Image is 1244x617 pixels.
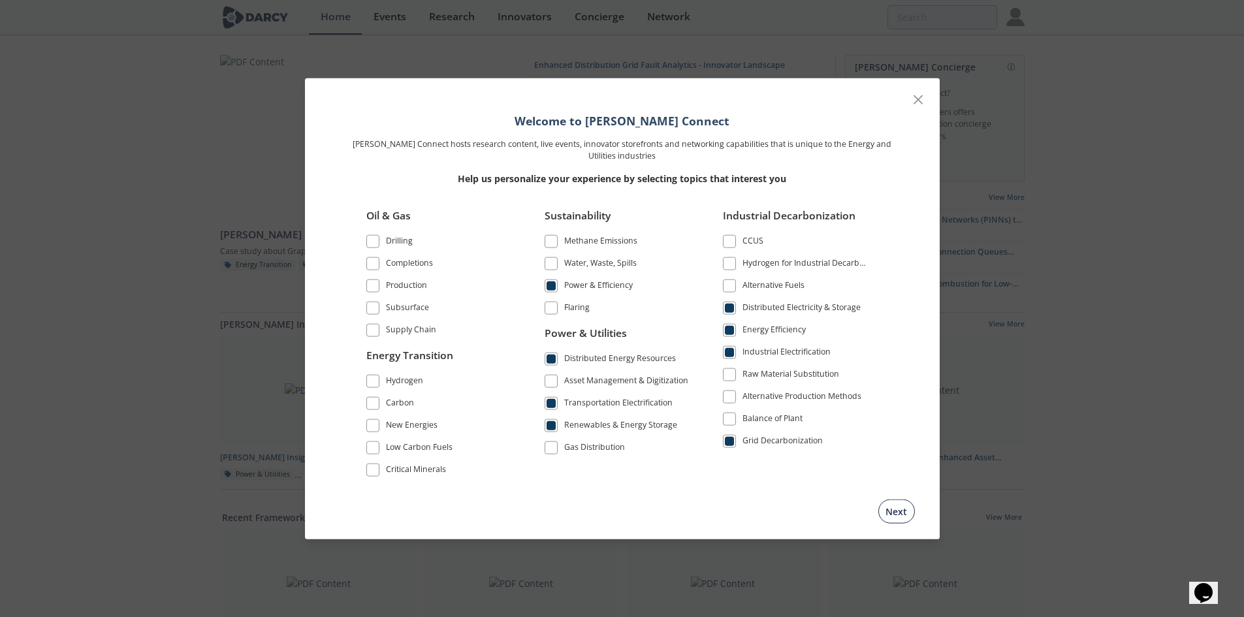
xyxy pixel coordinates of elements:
div: Hydrogen [386,375,423,390]
div: Distributed Energy Resources [564,353,676,368]
div: Hydrogen for Industrial Decarbonization [742,257,869,272]
div: Water, Waste, Spills [564,257,637,272]
div: Balance of Plant [742,412,803,428]
div: Power & Efficiency [564,279,633,294]
div: Alternative Fuels [742,279,805,294]
button: Next [878,499,915,524]
div: Transportation Electrification [564,397,673,413]
div: Grid Decarbonization [742,434,823,450]
div: Raw Material Substitution [742,368,839,383]
div: Industrial Decarbonization [723,208,869,232]
h1: Welcome to [PERSON_NAME] Connect [348,112,897,129]
div: Alternative Production Methods [742,390,861,405]
div: Carbon [386,397,414,413]
p: Help us personalize your experience by selecting topics that interest you [348,171,897,185]
div: Industrial Electrification [742,345,831,361]
div: Methane Emissions [564,234,637,250]
div: Energy Efficiency [742,323,806,339]
div: New Energies [386,419,438,435]
div: CCUS [742,234,763,250]
div: Supply Chain [386,323,436,339]
div: Distributed Electricity & Storage [742,301,861,317]
iframe: chat widget [1189,565,1231,604]
div: Low Carbon Fuels [386,441,453,457]
div: Energy Transition [366,348,513,373]
div: Renewables & Energy Storage [564,419,677,435]
div: Flaring [564,301,590,317]
div: Sustainability [545,208,691,232]
div: Power & Utilities [545,326,691,351]
div: Production [386,279,427,294]
div: Critical Minerals [386,464,446,479]
div: Subsurface [386,301,429,317]
p: [PERSON_NAME] Connect hosts research content, live events, innovator storefronts and networking c... [348,138,897,162]
div: Gas Distribution [564,441,625,457]
div: Asset Management & Digitization [564,375,688,390]
div: Oil & Gas [366,208,513,232]
div: Completions [386,257,433,272]
div: Drilling [386,234,413,250]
